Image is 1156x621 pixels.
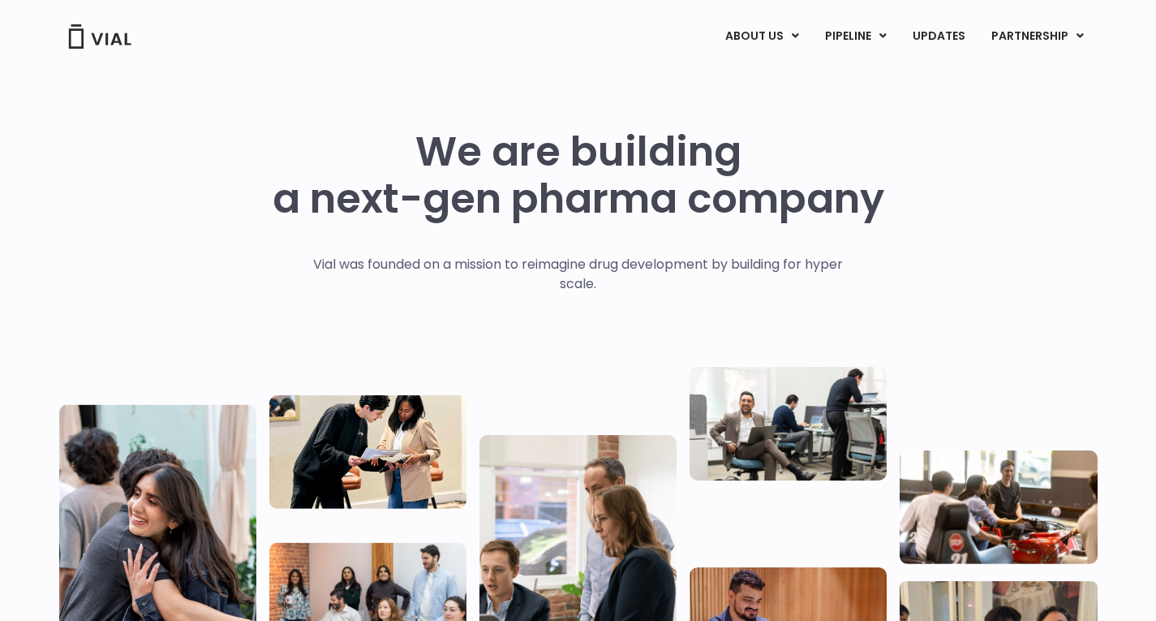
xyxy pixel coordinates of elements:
[269,395,466,508] img: Two people looking at a paper talking.
[900,23,978,50] a: UPDATES
[978,23,1097,50] a: PARTNERSHIPMenu Toggle
[812,23,899,50] a: PIPELINEMenu Toggle
[900,450,1097,563] img: Group of people playing whirlyball
[296,255,860,294] p: Vial was founded on a mission to reimagine drug development by building for hyper scale.
[273,128,884,222] h1: We are building a next-gen pharma company
[67,24,132,49] img: Vial Logo
[712,23,811,50] a: ABOUT USMenu Toggle
[690,367,887,481] img: Three people working in an office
